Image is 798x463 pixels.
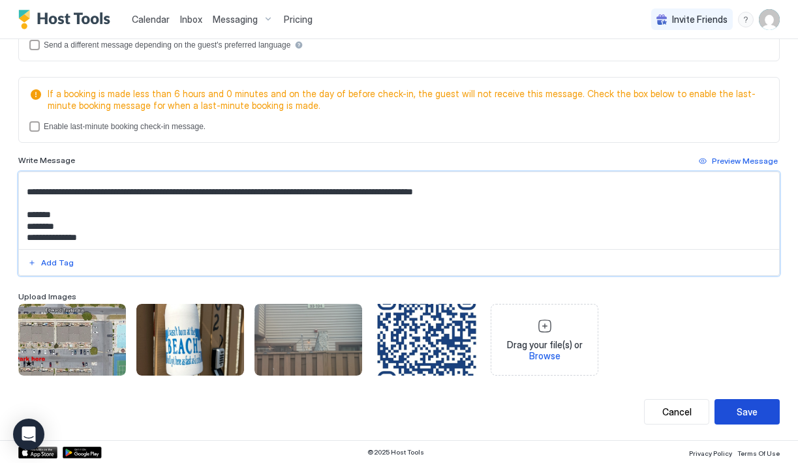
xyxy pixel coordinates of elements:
div: languagesEnabled [29,40,769,50]
span: Privacy Policy [689,449,732,457]
div: menu [738,12,754,27]
div: View image [254,304,362,376]
span: Write Message [18,155,75,165]
a: App Store [18,447,57,458]
span: Upload Images [18,291,76,301]
div: Send a different message depending on the guest's preferred language [44,40,290,50]
div: View image [136,304,244,376]
div: lastMinuteMessageEnabled [29,121,769,132]
div: Cancel [662,405,692,419]
div: Open Intercom Messenger [13,419,44,450]
span: Browse [529,350,560,361]
a: Host Tools Logo [18,10,116,29]
span: Invite Friends [672,14,728,25]
a: Calendar [132,12,170,26]
div: Preview Message [712,155,778,167]
div: Enable last-minute booking check-in message. [44,122,206,131]
div: Save [737,405,758,419]
span: Inbox [180,14,202,25]
div: Add Tag [41,257,74,269]
span: Calendar [132,14,170,25]
a: Privacy Policy [689,445,732,459]
div: User profile [759,9,780,30]
span: If a booking is made less than 6 hours and 0 minutes and on the day of before check-in, the guest... [48,88,763,111]
button: Save [714,399,780,425]
span: Drag your file(s) or [497,339,592,362]
a: Google Play Store [63,447,102,458]
button: Add Tag [26,255,76,271]
span: Pricing [284,14,313,25]
div: View image [18,304,126,376]
a: Terms Of Use [737,445,780,459]
a: Inbox [180,12,202,26]
div: View image [373,304,480,376]
span: Messaging [213,14,258,25]
textarea: Input Field [19,172,779,249]
button: Cancel [644,399,709,425]
span: © 2025 Host Tools [367,448,424,456]
button: Preview Message [697,153,780,169]
span: Terms Of Use [737,449,780,457]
